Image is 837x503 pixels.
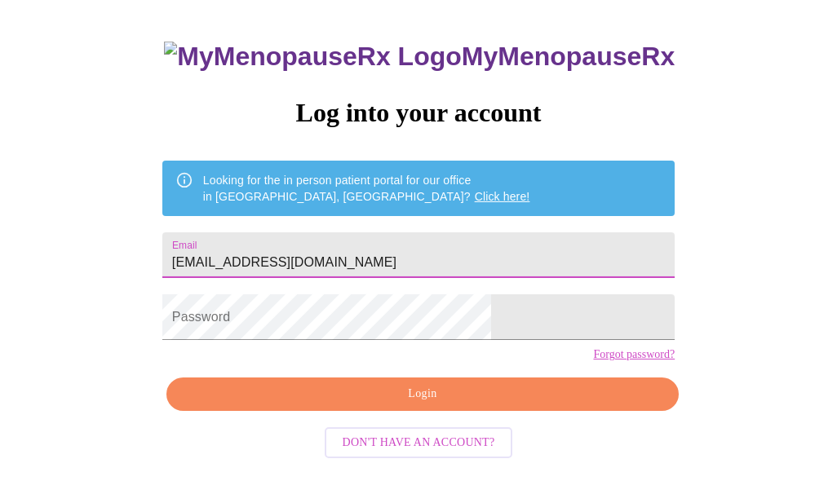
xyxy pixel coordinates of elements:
[203,165,530,211] div: Looking for the in person patient portal for our office in [GEOGRAPHIC_DATA], [GEOGRAPHIC_DATA]?
[185,384,660,404] span: Login
[321,435,517,448] a: Don't have an account?
[166,377,679,411] button: Login
[475,190,530,203] a: Click here!
[343,433,495,453] span: Don't have an account?
[164,42,461,72] img: MyMenopauseRx Logo
[325,427,513,459] button: Don't have an account?
[162,98,675,128] h3: Log into your account
[164,42,675,72] h3: MyMenopauseRx
[593,348,675,361] a: Forgot password?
